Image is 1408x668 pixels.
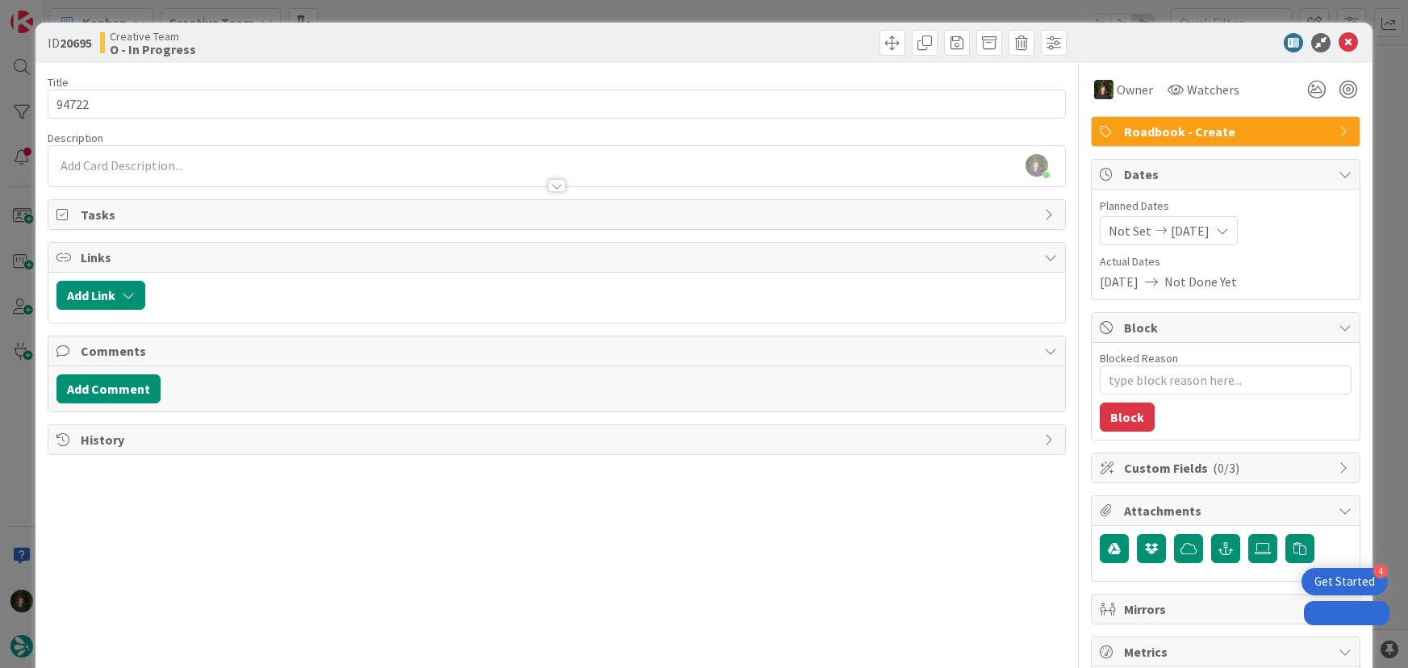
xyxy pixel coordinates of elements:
span: Tasks [81,205,1037,224]
span: [DATE] [1171,221,1210,240]
span: Not Done Yet [1164,272,1237,291]
div: Get Started [1314,574,1375,590]
span: Links [81,248,1037,267]
span: Not Set [1109,221,1151,240]
b: 20695 [60,35,92,51]
span: Planned Dates [1100,198,1352,215]
span: Custom Fields [1124,458,1331,478]
span: Attachments [1124,501,1331,520]
button: Add Link [56,281,145,310]
span: Mirrors [1124,599,1331,619]
span: Actual Dates [1100,253,1352,270]
span: [DATE] [1100,272,1139,291]
label: Blocked Reason [1100,351,1178,365]
span: Block [1124,318,1331,337]
span: Description [48,131,103,145]
b: O - In Progress [110,43,196,56]
span: ( 0/3 ) [1213,460,1239,476]
img: OSJL0tKbxWQXy8f5HcXbcaBiUxSzdGq2.jpg [1026,154,1048,177]
button: Add Comment [56,374,161,403]
button: Block [1100,403,1155,432]
img: MC [1094,80,1113,99]
span: Owner [1117,80,1153,99]
div: Open Get Started checklist, remaining modules: 4 [1301,568,1388,595]
span: Creative Team [110,30,196,43]
div: 4 [1373,564,1388,578]
span: Metrics [1124,642,1331,662]
span: Dates [1124,165,1331,184]
span: Roadbook - Create [1124,122,1331,141]
label: Title [48,75,69,90]
span: History [81,430,1037,449]
span: Watchers [1187,80,1239,99]
span: Comments [81,341,1037,361]
span: ID [48,33,92,52]
input: type card name here... [48,90,1067,119]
